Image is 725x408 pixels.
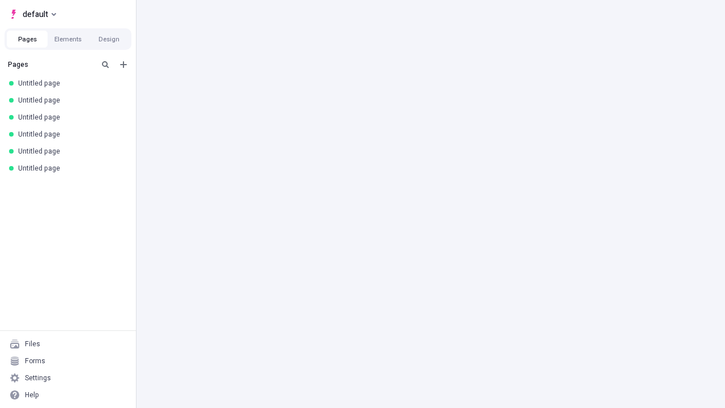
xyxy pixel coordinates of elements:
[18,96,122,105] div: Untitled page
[18,113,122,122] div: Untitled page
[18,79,122,88] div: Untitled page
[48,31,88,48] button: Elements
[25,356,45,365] div: Forms
[117,58,130,71] button: Add new
[18,147,122,156] div: Untitled page
[5,6,61,23] button: Select site
[25,339,40,348] div: Files
[25,373,51,382] div: Settings
[88,31,129,48] button: Design
[18,130,122,139] div: Untitled page
[25,390,39,399] div: Help
[7,31,48,48] button: Pages
[18,164,122,173] div: Untitled page
[8,60,94,69] div: Pages
[23,7,48,21] span: default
